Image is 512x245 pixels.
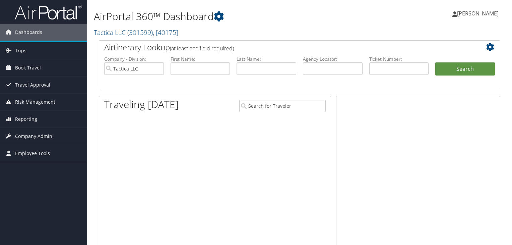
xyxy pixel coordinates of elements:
[303,56,363,62] label: Agency Locator:
[15,145,50,162] span: Employee Tools
[452,3,505,23] a: [PERSON_NAME]
[170,45,234,52] span: (at least one field required)
[127,28,153,37] span: ( 301599 )
[15,111,37,128] span: Reporting
[457,10,499,17] span: [PERSON_NAME]
[15,59,41,76] span: Book Travel
[15,42,26,59] span: Trips
[104,56,164,62] label: Company - Division:
[153,28,178,37] span: , [ 40175 ]
[104,97,179,111] h1: Traveling [DATE]
[435,62,495,76] button: Search
[104,42,461,53] h2: Airtinerary Lookup
[15,24,42,41] span: Dashboards
[369,56,429,62] label: Ticket Number:
[15,77,50,93] span: Travel Approval
[15,128,52,145] span: Company Admin
[94,9,368,23] h1: AirPortal 360™ Dashboard
[239,100,326,112] input: Search for Traveler
[94,28,178,37] a: Tactica LLC
[237,56,296,62] label: Last Name:
[15,4,82,20] img: airportal-logo.png
[171,56,230,62] label: First Name:
[15,94,55,110] span: Risk Management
